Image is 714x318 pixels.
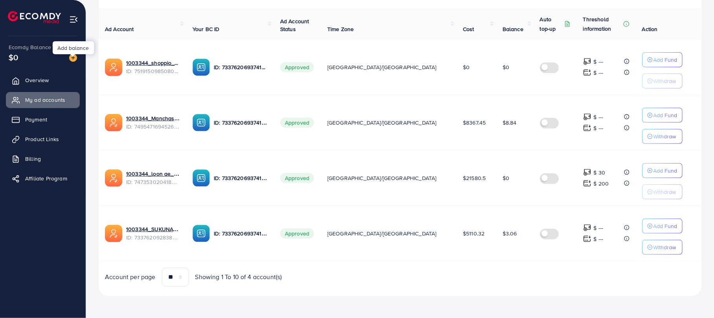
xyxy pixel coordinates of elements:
p: Add Fund [653,110,677,120]
a: Billing [6,151,80,167]
p: $ --- [594,234,604,244]
p: Add Fund [653,221,677,231]
div: <span class='underline'>1003344_Manchaster_1745175503024</span></br>7495471694526988304 [126,114,180,131]
p: $ 30 [594,168,606,177]
p: Withdraw [653,243,676,252]
img: ic-ads-acc.e4c84228.svg [105,114,122,131]
a: Product Links [6,131,80,147]
span: $0 [463,63,470,71]
span: $0 [503,63,509,71]
img: menu [69,15,78,24]
a: 1003344_loon ae_1740066863007 [126,170,180,178]
img: logo [8,11,61,23]
span: Overview [25,76,49,84]
span: Approved [280,228,314,239]
span: $0 [503,174,509,182]
img: ic-ba-acc.ded83a64.svg [193,169,210,187]
p: $ --- [594,68,604,77]
p: ID: 7337620693741338625 [214,118,268,127]
div: <span class='underline'>1003344_shoppio_1750688962312</span></br>7519150985080684551 [126,59,180,75]
span: Billing [25,155,41,163]
span: ID: 7495471694526988304 [126,123,180,131]
img: top-up amount [583,113,591,121]
img: top-up amount [583,57,591,66]
span: Affiliate Program [25,175,67,182]
span: Ad Account [105,25,134,33]
button: Add Fund [642,219,683,233]
img: top-up amount [583,168,591,176]
p: $ --- [594,112,604,122]
p: $ --- [594,123,604,133]
span: $0 [9,51,18,63]
img: top-up amount [583,235,591,243]
iframe: Chat [681,283,708,312]
p: ID: 7337620693741338625 [214,173,268,183]
a: Overview [6,72,80,88]
button: Withdraw [642,240,683,255]
span: Approved [280,173,314,183]
span: $5110.32 [463,230,485,237]
p: Withdraw [653,76,676,86]
p: Add Fund [653,166,677,175]
p: ID: 7337620693741338625 [214,229,268,238]
div: Add balance [53,41,94,54]
div: <span class='underline'>1003344_SUKUNAT_1708423019062</span></br>7337620928383565826 [126,225,180,241]
button: Add Fund [642,52,683,67]
span: Account per page [105,272,156,281]
img: top-up amount [583,68,591,77]
span: Approved [280,118,314,128]
button: Withdraw [642,184,683,199]
span: Payment [25,116,47,123]
span: Product Links [25,135,59,143]
p: Add Fund [653,55,677,64]
img: ic-ba-acc.ded83a64.svg [193,59,210,76]
span: $8367.45 [463,119,486,127]
a: 1003344_Manchaster_1745175503024 [126,114,180,122]
a: 1003344_SUKUNAT_1708423019062 [126,225,180,233]
img: ic-ba-acc.ded83a64.svg [193,225,210,242]
span: ID: 7337620928383565826 [126,233,180,241]
span: ID: 7519150985080684551 [126,67,180,75]
button: Withdraw [642,74,683,88]
a: My ad accounts [6,92,80,108]
img: ic-ads-acc.e4c84228.svg [105,59,122,76]
span: My ad accounts [25,96,65,104]
img: top-up amount [583,224,591,232]
div: <span class='underline'>1003344_loon ae_1740066863007</span></br>7473530204183674896 [126,170,180,186]
p: ID: 7337620693741338625 [214,62,268,72]
span: [GEOGRAPHIC_DATA]/[GEOGRAPHIC_DATA] [327,119,437,127]
span: $21580.5 [463,174,486,182]
span: [GEOGRAPHIC_DATA]/[GEOGRAPHIC_DATA] [327,63,437,71]
img: top-up amount [583,179,591,187]
p: Withdraw [653,187,676,197]
span: Showing 1 To 10 of 4 account(s) [195,272,282,281]
span: Time Zone [327,25,354,33]
span: Ecomdy Balance [9,43,51,51]
button: Withdraw [642,129,683,144]
p: $ 200 [594,179,609,188]
p: Withdraw [653,132,676,141]
button: Add Fund [642,108,683,123]
p: $ --- [594,223,604,233]
a: Affiliate Program [6,171,80,186]
span: $3.06 [503,230,517,237]
span: Cost [463,25,474,33]
p: $ --- [594,57,604,66]
span: Your BC ID [193,25,220,33]
button: Add Fund [642,163,683,178]
span: ID: 7473530204183674896 [126,178,180,186]
a: 1003344_shoppio_1750688962312 [126,59,180,67]
span: Action [642,25,658,33]
span: $8.84 [503,119,517,127]
img: image [69,54,77,62]
img: ic-ads-acc.e4c84228.svg [105,225,122,242]
a: Payment [6,112,80,127]
span: Ad Account Status [280,17,309,33]
img: top-up amount [583,124,591,132]
span: [GEOGRAPHIC_DATA]/[GEOGRAPHIC_DATA] [327,174,437,182]
span: [GEOGRAPHIC_DATA]/[GEOGRAPHIC_DATA] [327,230,437,237]
p: Auto top-up [540,15,563,33]
img: ic-ads-acc.e4c84228.svg [105,169,122,187]
p: Threshold information [583,15,622,33]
